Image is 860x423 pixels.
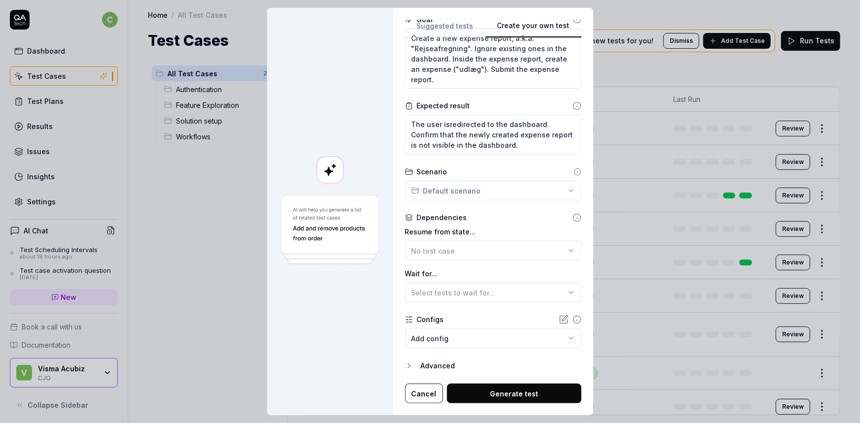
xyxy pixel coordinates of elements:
[405,241,582,260] button: No test case
[417,212,467,223] div: Dependencies
[279,194,381,266] img: Generate a test using AI
[417,314,444,325] div: Configs
[405,268,582,279] label: Wait for...
[417,100,470,111] div: Expected result
[485,20,582,38] button: Create your own test
[405,283,582,302] button: Select tests to wait for...
[405,181,582,200] button: Default scenario
[412,186,481,196] div: Default scenario
[421,360,582,372] div: Advanced
[447,384,582,403] button: Generate test
[412,247,455,255] span: No test case
[405,360,582,372] button: Advanced
[405,20,485,38] button: Suggested tests
[412,289,495,297] span: Select tests to wait for...
[405,384,443,403] button: Cancel
[417,166,447,177] div: Scenario
[405,227,582,237] label: Resume from state...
